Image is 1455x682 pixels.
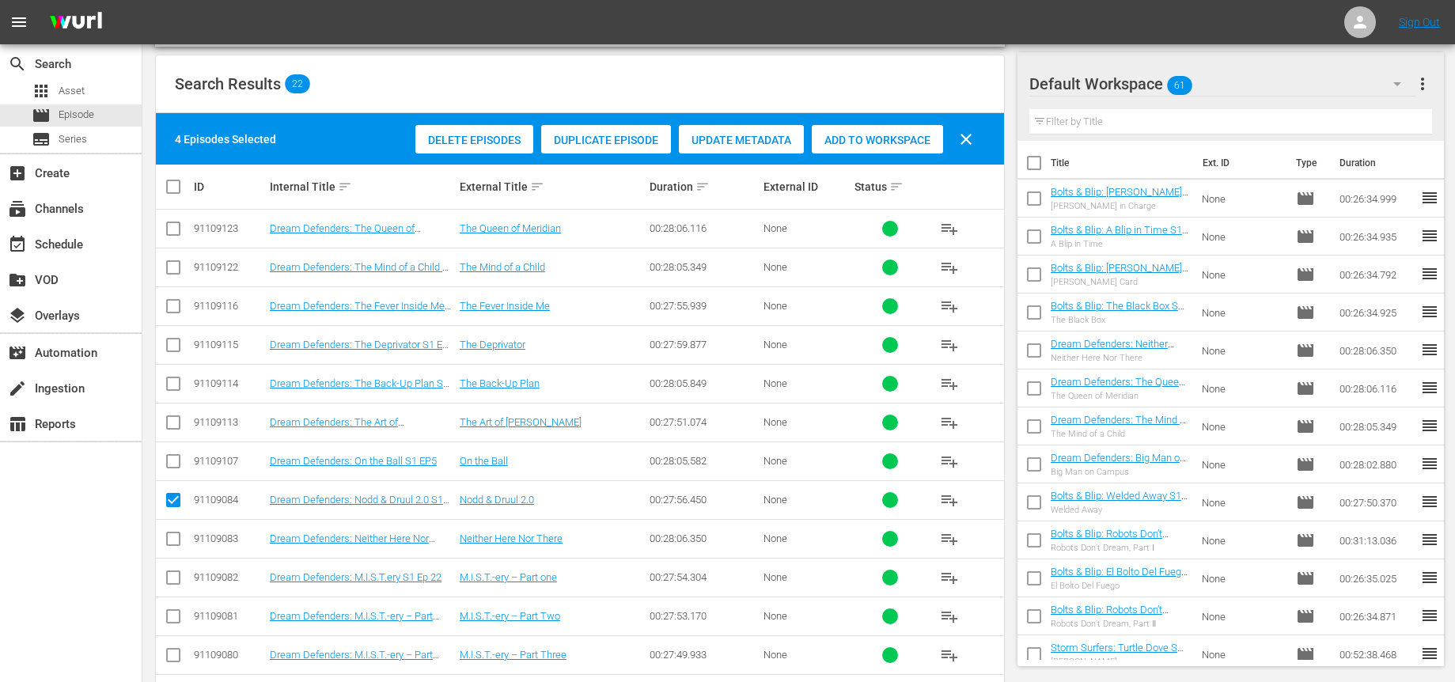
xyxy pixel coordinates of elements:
a: M.I.S.T.-ery – Part one [460,571,557,583]
button: playlist_add [930,404,968,441]
button: playlist_add [930,326,968,364]
div: 91109084 [194,494,265,506]
div: External Title [460,177,645,196]
div: 00:28:05.849 [650,377,759,389]
div: 91109113 [194,416,265,428]
div: 00:27:56.450 [650,494,759,506]
span: reorder [1420,188,1439,207]
span: Episode [1296,645,1315,664]
a: Dream Defenders: M.I.S.T.-ery – Part Two S1 Ep 25 [270,610,439,634]
span: Episode [1296,607,1315,626]
div: The Mind of a Child [1051,429,1189,439]
div: 91109115 [194,339,265,350]
div: Robots Don’t Dream, Part Ⅰ [1051,543,1189,553]
div: The Black Box [1051,315,1189,325]
a: The Mind of a Child [460,261,545,273]
a: Bolts & Blip: Robots Don’t Dream, Part Ⅰ S1 Ep10 [1051,528,1169,551]
span: Episode [1296,189,1315,208]
span: VOD [8,271,27,290]
span: reorder [1420,454,1439,473]
td: None [1195,483,1290,521]
td: 00:27:50.370 [1333,483,1420,521]
span: Episode [1296,341,1315,360]
span: reorder [1420,226,1439,245]
a: The Back-Up Plan [460,377,540,389]
th: Title [1051,141,1193,185]
span: playlist_add [940,646,959,665]
button: playlist_add [930,520,968,558]
div: 00:28:05.349 [650,261,759,273]
span: Add to Workspace [812,134,943,146]
td: None [1195,294,1290,332]
a: Neither Here Nor There [460,532,563,544]
a: Bolts & Blip: Robots Don’t Dream, Part Ⅱ S1 Ep12 [1051,604,1169,627]
div: El Bolto Del Fuego [1051,581,1189,591]
div: Welded Away [1051,505,1189,515]
span: clear [957,130,976,149]
span: Schedule [8,235,27,254]
td: None [1195,256,1290,294]
div: None [763,532,850,544]
span: playlist_add [940,219,959,238]
td: None [1195,369,1290,407]
div: 00:27:51.074 [650,416,759,428]
div: 91109114 [194,377,265,389]
div: External ID [763,180,850,193]
span: playlist_add [940,529,959,548]
span: sort [530,180,544,194]
a: Dream Defenders: The Mind of a Child S1 EP 12 [270,261,454,285]
a: Dream Defenders: Big Man on Campus S1 EP13 [1051,452,1186,476]
td: None [1195,445,1290,483]
button: Update Metadata [679,125,804,153]
div: 00:27:54.304 [650,571,759,583]
button: more_vert [1413,65,1432,103]
td: 00:26:35.025 [1333,559,1420,597]
td: 00:26:34.999 [1333,180,1420,218]
div: 4 Episodes Selected [175,131,276,147]
td: 00:52:38.468 [1333,635,1420,673]
span: sort [338,180,352,194]
div: 00:28:06.350 [650,532,759,544]
div: None [763,300,850,312]
span: playlist_add [940,258,959,277]
a: Bolts & Blip: [PERSON_NAME] in Charge S1 Ep13 [1051,186,1188,210]
span: reorder [1420,606,1439,625]
span: reorder [1420,416,1439,435]
div: Big Man on Campus [1051,467,1189,477]
button: Duplicate Episode [541,125,671,153]
span: Asset [59,83,85,99]
div: None [763,571,850,583]
div: None [763,339,850,350]
div: 91109083 [194,532,265,544]
span: 22 [285,74,310,93]
td: None [1195,521,1290,559]
span: Overlays [8,306,27,325]
a: Dream Defenders: The Art of [PERSON_NAME] S1 EP9 [270,416,404,440]
span: Episode [59,107,94,123]
span: playlist_add [940,452,959,471]
div: Default Workspace [1029,62,1416,106]
div: None [763,261,850,273]
div: None [763,377,850,389]
div: 91109082 [194,571,265,583]
span: Channels [8,199,27,218]
span: Series [32,130,51,149]
button: playlist_add [930,365,968,403]
a: The Queen of Meridian [460,222,561,234]
div: [PERSON_NAME] [1051,657,1189,667]
div: 00:27:49.933 [650,649,759,661]
span: 61 [1167,69,1192,102]
a: The Deprivator [460,339,525,350]
div: 91109122 [194,261,265,273]
td: None [1195,332,1290,369]
span: menu [9,13,28,32]
div: ID [194,180,265,193]
td: 00:28:06.116 [1333,369,1420,407]
span: Episode [1296,455,1315,474]
td: 00:26:34.792 [1333,256,1420,294]
span: Episode [32,106,51,125]
div: Neither Here Nor There [1051,353,1189,363]
a: Dream Defenders: The Deprivator S1 EP 20 [270,339,449,362]
button: Add to Workspace [812,125,943,153]
button: playlist_add [930,248,968,286]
